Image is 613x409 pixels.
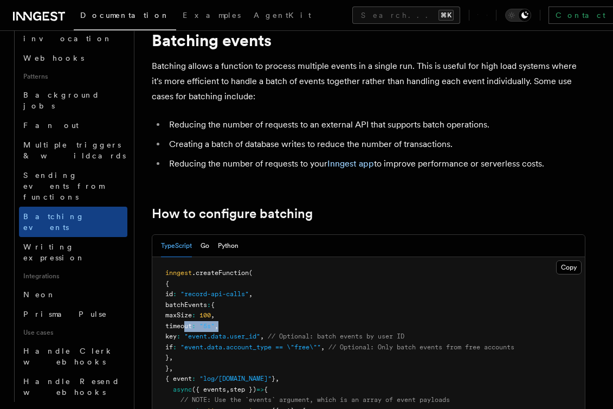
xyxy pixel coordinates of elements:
span: 100 [199,311,211,319]
span: "event.data.account_type == \"free\"" [180,343,321,351]
span: Multiple triggers & wildcards [23,140,126,160]
span: { event [165,375,192,382]
span: Fan out [23,121,79,130]
a: Inngest app [327,158,374,169]
span: Writing expression [23,242,85,262]
a: Prisma Pulse [19,304,127,324]
span: : [192,322,196,330]
span: => [256,386,264,393]
button: Python [218,235,238,257]
span: Neon [23,290,56,299]
kbd: ⌘K [438,10,454,21]
a: Examples [176,3,247,29]
span: : [207,301,211,309]
span: ({ events [192,386,226,393]
span: // NOTE: Use the `events` argument, which is an array of event payloads [180,396,450,404]
span: "record-api-calls" [180,290,249,298]
h1: Batching events [152,30,585,50]
span: Patterns [19,68,127,85]
a: Batching events [19,207,127,237]
span: Prisma Pulse [23,310,107,318]
span: Integrations [19,267,127,285]
span: "5s" [199,322,215,330]
span: , [321,343,325,351]
a: Documentation [74,3,176,30]
span: step }) [230,386,256,393]
span: inngest [165,269,192,277]
a: Handle Clerk webhooks [19,341,127,372]
li: Reducing the number of requests to your to improve performance or serverless costs. [166,156,585,171]
button: Toggle dark mode [505,9,531,22]
span: : [192,375,196,382]
span: Handle Clerk webhooks [23,347,114,366]
span: // Optional: Only batch events from free accounts [328,343,514,351]
span: async [173,386,192,393]
button: Go [201,235,209,257]
span: { [264,386,268,393]
span: , [226,386,230,393]
span: key [165,333,177,340]
span: Webhooks [23,54,84,62]
span: : [177,333,180,340]
span: Background jobs [23,91,100,110]
button: TypeScript [161,235,192,257]
span: } [165,365,169,372]
span: Examples [183,11,241,20]
a: AgentKit [247,3,318,29]
span: , [169,354,173,361]
a: Handle Resend webhooks [19,372,127,402]
span: ( [249,269,253,277]
span: batchEvents [165,301,207,309]
a: Background jobs [19,85,127,116]
span: AgentKit [254,11,311,20]
span: "log/[DOMAIN_NAME]" [199,375,272,382]
span: , [275,375,279,382]
span: maxSize [165,311,192,319]
span: Use cases [19,324,127,341]
span: { [211,301,215,309]
a: Multiple triggers & wildcards [19,135,127,165]
span: Handle Resend webhooks [23,377,120,397]
a: How to configure batching [152,206,313,221]
span: , [215,322,218,330]
span: : [173,343,177,351]
span: .createFunction [192,269,249,277]
span: , [249,290,253,298]
span: Documentation [80,11,170,20]
span: : [173,290,177,298]
li: Creating a batch of database writes to reduce the number of transactions. [166,137,585,152]
span: timeout [165,322,192,330]
span: // Optional: batch events by user ID [268,333,404,340]
a: Webhooks [19,48,127,68]
a: Direct invocation [19,18,127,48]
span: Batching events [23,212,85,232]
a: Fan out [19,116,127,135]
span: , [260,333,264,340]
span: } [272,375,275,382]
p: Batching allows a function to process multiple events in a single run. This is useful for high lo... [152,59,585,104]
button: Copy [556,260,582,274]
li: Reducing the number of requests to an external API that supports batch operations. [166,117,585,132]
a: Writing expression [19,237,127,267]
span: } [165,354,169,361]
span: : [192,311,196,319]
span: "event.data.user_id" [184,333,260,340]
span: if [165,343,173,351]
span: Sending events from functions [23,171,104,201]
span: { [165,280,169,287]
span: , [169,365,173,372]
span: , [211,311,215,319]
span: id [165,290,173,298]
a: Sending events from functions [19,165,127,207]
button: Search...⌘K [352,7,460,24]
a: Neon [19,285,127,304]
